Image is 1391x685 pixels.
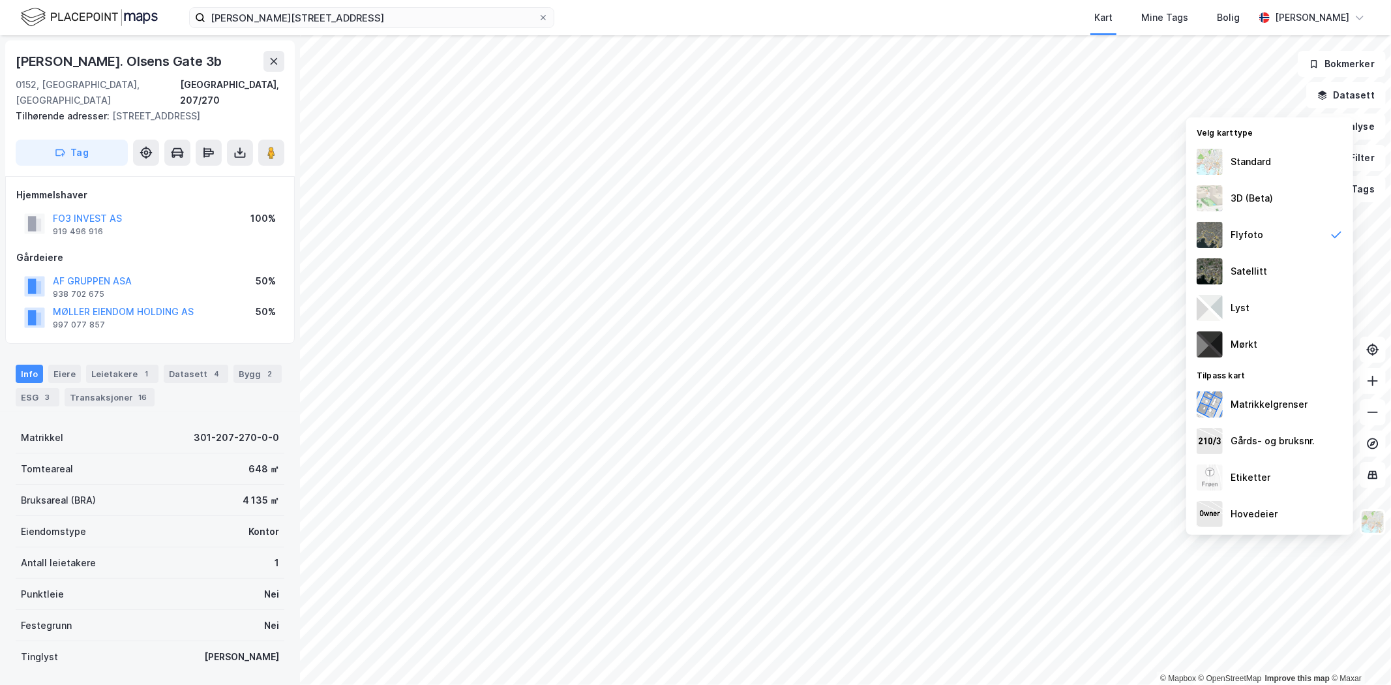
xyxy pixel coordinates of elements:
[1141,10,1188,25] div: Mine Tags
[1298,51,1386,77] button: Bokmerker
[16,250,284,266] div: Gårdeiere
[1197,391,1223,418] img: cadastreBorders.cfe08de4b5ddd52a10de.jpeg
[21,555,96,571] div: Antall leietakere
[16,140,128,166] button: Tag
[1197,222,1223,248] img: Z
[16,365,43,383] div: Info
[21,586,64,602] div: Punktleie
[21,430,63,446] div: Matrikkel
[194,430,279,446] div: 301-207-270-0-0
[21,524,86,540] div: Eiendomstype
[1231,190,1273,206] div: 3D (Beta)
[21,649,58,665] div: Tinglyst
[1231,470,1270,485] div: Etiketter
[136,391,149,404] div: 16
[1265,674,1330,683] a: Improve this map
[180,77,284,108] div: [GEOGRAPHIC_DATA], 207/270
[1197,258,1223,284] img: 9k=
[21,6,158,29] img: logo.f888ab2527a4732fd821a326f86c7f29.svg
[248,461,279,477] div: 648 ㎡
[1231,227,1263,243] div: Flyfoto
[1197,501,1223,527] img: majorOwner.b5e170eddb5c04bfeeff.jpeg
[16,51,224,72] div: [PERSON_NAME]. Olsens Gate 3b
[41,391,54,404] div: 3
[1094,10,1113,25] div: Kart
[1197,295,1223,321] img: luj3wr1y2y3+OchiMxRmMxRlscgabnMEmZ7DJGWxyBpucwSZnsMkZbHIGm5zBJmewyRlscgabnMEmZ7DJGWxyBpucwSZnsMkZ...
[250,211,276,226] div: 100%
[1231,397,1308,412] div: Matrikkelgrenser
[86,365,158,383] div: Leietakere
[1310,114,1386,140] button: Analyse
[1186,120,1353,144] div: Velg karttype
[16,108,274,124] div: [STREET_ADDRESS]
[1360,510,1385,534] img: Z
[275,555,279,571] div: 1
[1325,176,1386,202] button: Tags
[53,289,104,299] div: 938 702 675
[205,8,538,27] input: Søk på adresse, matrikkel, gårdeiere, leietakere eller personer
[1197,428,1223,454] img: cadastreKeys.547ab17ec502f5a4ef2b.jpeg
[1197,149,1223,175] img: Z
[1197,331,1223,358] img: nCdM7BzjoCAAAAAElFTkSuQmCC
[248,524,279,540] div: Kontor
[21,618,72,633] div: Festegrunn
[16,77,180,108] div: 0152, [GEOGRAPHIC_DATA], [GEOGRAPHIC_DATA]
[1160,674,1196,683] a: Mapbox
[164,365,228,383] div: Datasett
[1231,300,1249,316] div: Lyst
[264,586,279,602] div: Nei
[256,304,276,320] div: 50%
[1199,674,1262,683] a: OpenStreetMap
[1306,82,1386,108] button: Datasett
[1217,10,1240,25] div: Bolig
[140,367,153,380] div: 1
[1231,506,1278,522] div: Hovedeier
[1326,622,1391,685] iframe: Chat Widget
[65,388,155,406] div: Transaksjoner
[1231,154,1271,170] div: Standard
[53,320,105,330] div: 997 077 857
[1231,264,1267,279] div: Satellitt
[1197,464,1223,491] img: Z
[53,226,103,237] div: 919 496 916
[16,110,112,121] span: Tilhørende adresser:
[21,461,73,477] div: Tomteareal
[1323,145,1386,171] button: Filter
[1231,433,1315,449] div: Gårds- og bruksnr.
[204,649,279,665] div: [PERSON_NAME]
[21,493,96,508] div: Bruksareal (BRA)
[243,493,279,508] div: 4 135 ㎡
[264,618,279,633] div: Nei
[1275,10,1349,25] div: [PERSON_NAME]
[210,367,223,380] div: 4
[1231,337,1257,352] div: Mørkt
[263,367,277,380] div: 2
[256,273,276,289] div: 50%
[1197,185,1223,211] img: Z
[1186,363,1353,386] div: Tilpass kart
[16,187,284,203] div: Hjemmelshaver
[48,365,81,383] div: Eiere
[16,388,59,406] div: ESG
[233,365,282,383] div: Bygg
